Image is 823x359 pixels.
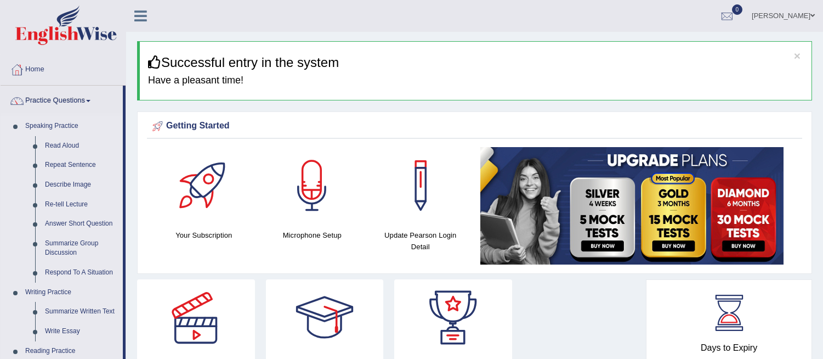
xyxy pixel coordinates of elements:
[40,214,123,234] a: Answer Short Question
[1,86,123,113] a: Practice Questions
[659,343,799,353] h4: Days to Expiry
[148,75,803,86] h4: Have a pleasant time!
[40,302,123,322] a: Summarize Written Text
[148,55,803,70] h3: Successful entry in the system
[150,118,799,134] div: Getting Started
[155,229,253,241] h4: Your Subscription
[794,50,801,61] button: ×
[372,229,469,253] h4: Update Pearson Login Detail
[732,4,743,15] span: 0
[40,195,123,215] a: Re-tell Lecture
[480,147,784,265] img: small5.jpg
[1,54,126,82] a: Home
[40,155,123,175] a: Repeat Sentence
[264,229,361,241] h4: Microphone Setup
[40,263,123,283] a: Respond To A Situation
[40,234,123,263] a: Summarize Group Discussion
[40,175,123,195] a: Describe Image
[40,322,123,341] a: Write Essay
[20,283,123,302] a: Writing Practice
[20,116,123,136] a: Speaking Practice
[40,136,123,156] a: Read Aloud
